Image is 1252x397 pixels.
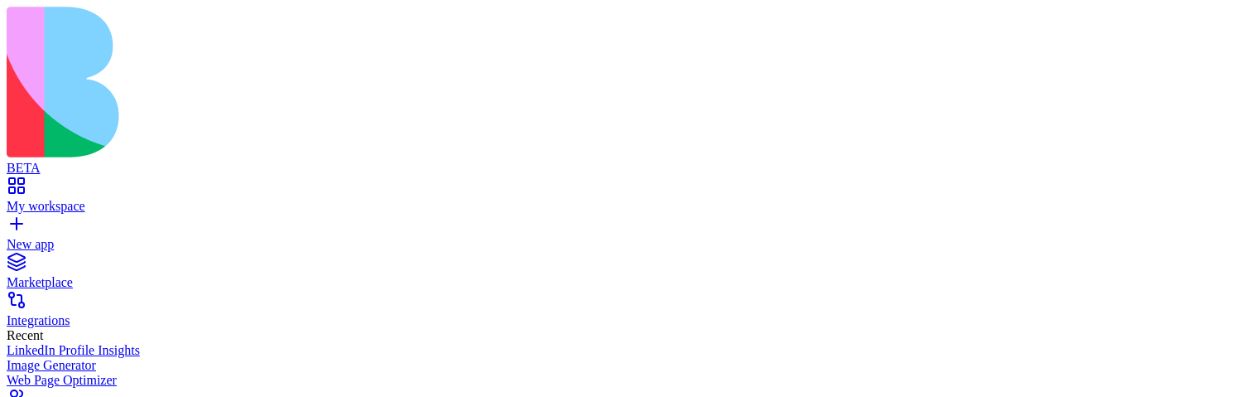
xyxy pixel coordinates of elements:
[7,358,1245,373] a: Image Generator
[7,343,1245,358] a: LinkedIn Profile Insights
[7,298,1245,328] a: Integrations
[7,161,1245,176] div: BETA
[7,275,1245,290] div: Marketplace
[7,373,1245,388] a: Web Page Optimizer
[7,184,1245,214] a: My workspace
[7,222,1245,252] a: New app
[7,199,1245,214] div: My workspace
[7,146,1245,176] a: BETA
[7,7,672,157] img: logo
[7,328,43,342] span: Recent
[7,313,1245,328] div: Integrations
[7,237,1245,252] div: New app
[7,260,1245,290] a: Marketplace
